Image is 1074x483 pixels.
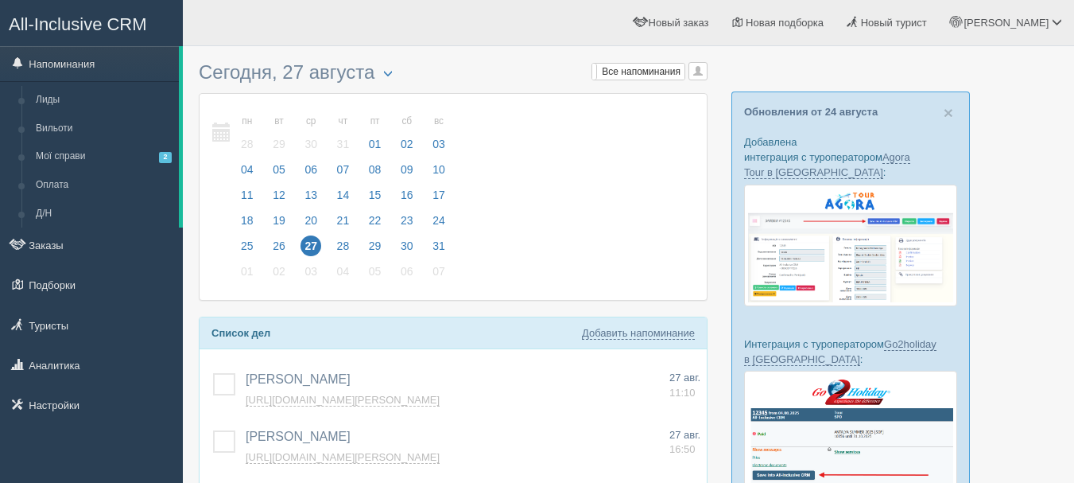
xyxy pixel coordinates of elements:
[744,151,910,179] a: Agora Tour в [GEOGRAPHIC_DATA]
[669,428,700,458] a: 27 авг. 16:50
[159,152,172,162] span: 2
[237,134,258,154] span: 28
[328,212,359,237] a: 21
[397,185,417,205] span: 16
[333,159,354,180] span: 07
[428,210,449,231] span: 24
[29,86,179,115] a: Лиды
[428,236,449,256] span: 31
[744,338,936,366] a: Go2holiday в [GEOGRAPHIC_DATA]
[944,103,953,122] span: ×
[328,263,359,288] a: 04
[300,210,321,231] span: 20
[360,161,390,186] a: 08
[29,115,179,143] a: Вильоти
[424,186,450,212] a: 17
[746,17,824,29] span: Новая подборка
[199,62,708,85] h3: Сегодня, 27 августа
[365,159,386,180] span: 08
[269,134,289,154] span: 29
[296,237,326,263] a: 27
[269,159,289,180] span: 05
[861,17,927,29] span: Новый турист
[296,186,326,212] a: 13
[246,394,440,407] a: [URL][DOMAIN_NAME][PERSON_NAME]
[328,106,359,161] a: чт 31
[424,212,450,237] a: 24
[428,185,449,205] span: 17
[360,186,390,212] a: 15
[397,134,417,154] span: 02
[269,236,289,256] span: 26
[29,171,179,200] a: Оплата
[300,185,321,205] span: 13
[360,263,390,288] a: 05
[264,212,294,237] a: 19
[669,372,700,384] span: 27 авг.
[296,212,326,237] a: 20
[392,106,422,161] a: сб 02
[246,430,351,443] span: [PERSON_NAME]
[300,134,321,154] span: 30
[392,186,422,212] a: 16
[1,1,182,45] a: All-Inclusive CRM
[29,142,179,171] a: Мої справи2
[365,115,386,128] small: пт
[9,14,147,34] span: All-Inclusive CRM
[237,115,258,128] small: пн
[744,134,957,180] p: Добавлена интеграция с туроператором :
[264,161,294,186] a: 05
[264,237,294,263] a: 26
[963,17,1049,29] span: [PERSON_NAME]
[237,236,258,256] span: 25
[264,106,294,161] a: вт 29
[582,327,695,340] a: Добавить напоминание
[296,161,326,186] a: 06
[360,106,390,161] a: пт 01
[428,115,449,128] small: вс
[232,212,262,237] a: 18
[424,263,450,288] a: 07
[333,261,354,282] span: 04
[424,237,450,263] a: 31
[669,443,696,455] span: 16:50
[365,185,386,205] span: 15
[744,106,878,118] a: Обновления от 24 августа
[424,161,450,186] a: 10
[392,212,422,237] a: 23
[232,106,262,161] a: пн 28
[269,115,289,128] small: вт
[246,372,351,386] span: [PERSON_NAME]
[669,387,696,399] span: 11:10
[333,185,354,205] span: 14
[269,261,289,282] span: 02
[428,261,449,282] span: 07
[360,237,390,263] a: 29
[428,134,449,154] span: 03
[392,237,422,263] a: 30
[300,159,321,180] span: 06
[269,210,289,231] span: 19
[397,236,417,256] span: 30
[237,210,258,231] span: 18
[669,429,700,441] span: 27 авг.
[649,17,709,29] span: Новый заказ
[328,161,359,186] a: 07
[232,263,262,288] a: 01
[669,371,700,400] a: 27 авг. 11:10
[264,186,294,212] a: 12
[29,200,179,228] a: Д/Н
[237,185,258,205] span: 11
[360,212,390,237] a: 22
[392,263,422,288] a: 06
[300,261,321,282] span: 03
[237,159,258,180] span: 04
[300,236,321,256] span: 27
[333,210,354,231] span: 21
[397,261,417,282] span: 06
[269,185,289,205] span: 12
[428,159,449,180] span: 10
[237,261,258,282] span: 01
[397,210,417,231] span: 23
[211,327,270,339] b: Список дел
